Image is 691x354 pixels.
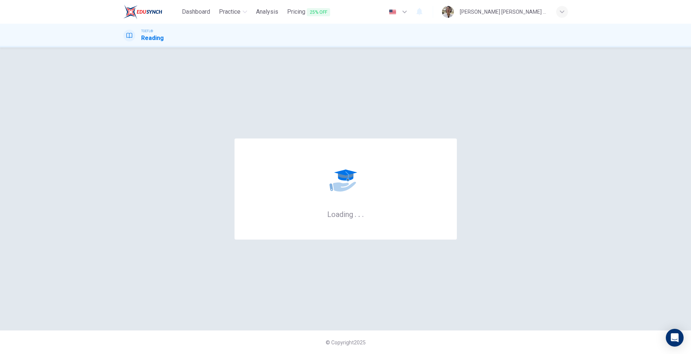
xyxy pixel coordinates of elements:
[388,9,397,15] img: en
[358,207,361,220] h6: .
[287,7,330,17] span: Pricing
[253,5,281,19] button: Analysis
[123,4,162,19] img: EduSynch logo
[307,8,330,16] span: 25% OFF
[327,209,364,219] h6: Loading
[219,7,240,16] span: Practice
[179,5,213,19] button: Dashboard
[216,5,250,19] button: Practice
[256,7,278,16] span: Analysis
[326,340,366,345] span: © Copyright 2025
[354,207,357,220] h6: .
[442,6,454,18] img: Profile picture
[182,7,210,16] span: Dashboard
[141,29,153,34] span: TOEFL®
[284,5,333,19] button: Pricing25% OFF
[460,7,547,16] div: [PERSON_NAME] [PERSON_NAME] [PERSON_NAME]
[666,329,684,347] div: Open Intercom Messenger
[362,207,364,220] h6: .
[123,4,179,19] a: EduSynch logo
[141,34,164,43] h1: Reading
